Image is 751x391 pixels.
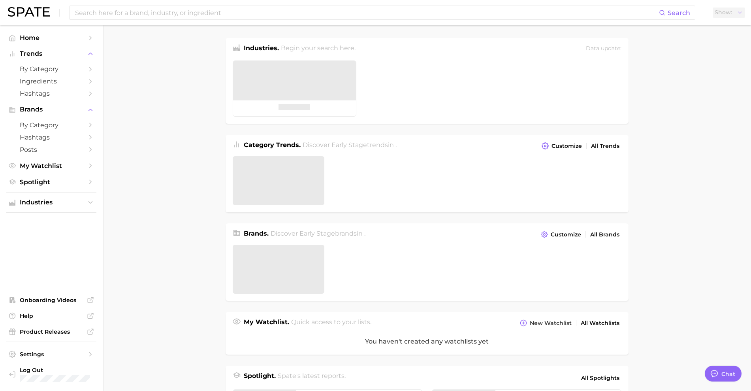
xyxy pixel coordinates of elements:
[6,310,96,322] a: Help
[226,329,629,355] div: You haven't created any watchlists yet
[244,43,279,54] h1: Industries.
[579,371,621,385] a: All Spotlights
[8,7,50,17] img: SPATE
[6,63,96,75] a: by Category
[291,317,371,329] h2: Quick access to your lists.
[6,119,96,131] a: by Category
[581,320,619,327] span: All Watchlists
[20,351,83,358] span: Settings
[20,328,83,335] span: Product Releases
[244,230,269,237] span: Brands .
[20,312,83,319] span: Help
[715,10,732,15] span: Show
[6,32,96,44] a: Home
[20,34,83,42] span: Home
[586,43,621,54] div: Data update:
[539,229,583,240] button: Customize
[6,364,96,385] a: Log out. Currently logged in with e-mail elisabethkim@amorepacific.com.
[6,87,96,100] a: Hashtags
[20,178,83,186] span: Spotlight
[74,6,659,19] input: Search here for a brand, industry, or ingredient
[589,141,621,151] a: All Trends
[6,294,96,306] a: Onboarding Videos
[20,106,83,113] span: Brands
[590,231,619,238] span: All Brands
[591,143,619,149] span: All Trends
[20,199,83,206] span: Industries
[20,146,83,153] span: Posts
[20,77,83,85] span: Ingredients
[6,48,96,60] button: Trends
[20,366,111,374] span: Log Out
[588,229,621,240] a: All Brands
[713,8,745,18] button: Show
[6,348,96,360] a: Settings
[20,121,83,129] span: by Category
[668,9,690,17] span: Search
[551,231,581,238] span: Customize
[6,196,96,208] button: Industries
[6,131,96,144] a: Hashtags
[20,65,83,73] span: by Category
[281,43,356,54] h2: Begin your search here.
[551,143,582,149] span: Customize
[303,141,397,149] span: Discover Early Stage trends in .
[20,90,83,97] span: Hashtags
[581,373,619,383] span: All Spotlights
[518,317,573,329] button: New Watchlist
[20,134,83,141] span: Hashtags
[20,162,83,170] span: My Watchlist
[579,318,621,329] a: All Watchlists
[244,141,301,149] span: Category Trends .
[20,297,83,304] span: Onboarding Videos
[6,144,96,156] a: Posts
[6,176,96,188] a: Spotlight
[278,371,346,385] h2: Spate's latest reports.
[244,371,276,385] h1: Spotlight.
[20,50,83,57] span: Trends
[6,326,96,338] a: Product Releases
[271,230,365,237] span: Discover Early Stage brands in .
[6,160,96,172] a: My Watchlist
[540,140,583,151] button: Customize
[244,317,289,329] h1: My Watchlist.
[6,75,96,87] a: Ingredients
[530,320,572,327] span: New Watchlist
[6,104,96,115] button: Brands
